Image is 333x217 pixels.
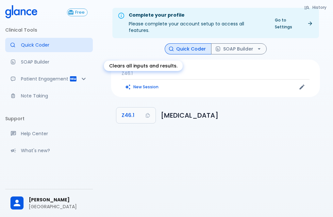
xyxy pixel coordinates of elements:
[165,43,211,55] button: Quick Coder
[104,61,183,71] div: Clears all inputs and results.
[21,93,88,99] p: Note Taking
[5,38,93,52] a: Moramiz: Find ICD10AM codes instantly
[297,82,307,92] button: Edit
[129,10,266,36] div: Please complete your account setup to access all features.
[67,8,93,16] a: Click to view or change your subscription
[271,15,316,32] a: Go to Settings
[67,8,88,16] button: Free
[211,43,267,55] button: SOAP Builder
[5,192,93,214] div: [PERSON_NAME][GEOGRAPHIC_DATA]
[5,55,93,69] a: Docugen: Compose a clinical documentation in seconds
[29,203,88,210] p: [GEOGRAPHIC_DATA]
[5,166,93,181] li: Settings
[129,12,266,19] div: Complete your profile
[73,10,87,15] span: Free
[21,130,88,137] p: Help Center
[5,143,93,158] div: Recent updates and feature releases
[122,82,162,92] button: Clears all inputs and results.
[29,196,88,203] span: [PERSON_NAME]
[21,76,69,82] p: Patient Engagement
[301,3,330,12] button: History
[161,110,315,121] h6: Fitting and adjustment of hearing aid
[5,126,93,141] a: Get help from our support team
[5,22,93,38] li: Clinical Tools
[21,42,88,48] p: Quick Coder
[122,111,134,120] span: Z46.1
[21,147,88,154] p: What's new?
[5,111,93,126] li: Support
[116,108,156,123] button: Copy Code Z46.1 to clipboard
[21,59,88,65] p: SOAP Builder
[122,70,309,77] p: Z46.1
[5,72,93,86] div: Patient Reports & Referrals
[5,89,93,103] a: Advanced note-taking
